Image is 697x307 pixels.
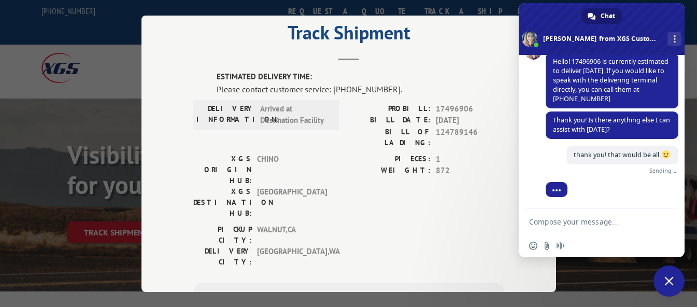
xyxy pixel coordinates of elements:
span: Send a file [543,242,551,250]
span: 17496906 [436,103,504,115]
label: PIECES: [349,153,431,165]
label: BILL DATE: [349,115,431,127]
span: Arrived at Destination Facility [260,103,330,126]
textarea: Compose your message... [529,217,651,227]
span: 872 [436,165,504,177]
span: CHINO [257,153,327,186]
label: DELIVERY INFORMATION: [196,103,255,126]
span: [GEOGRAPHIC_DATA] , WA [257,245,327,267]
span: Audio message [556,242,564,250]
label: XGS DESTINATION HUB: [193,186,252,218]
div: Please contact customer service: [PHONE_NUMBER]. [217,82,504,95]
span: 124789146 [436,126,504,148]
span: [GEOGRAPHIC_DATA] [257,186,327,218]
div: Chat [581,8,622,24]
div: More channels [667,32,681,46]
label: PICKUP CITY: [193,224,252,245]
span: Hello! 17496906 is currently estimated to deliver [DATE]. If you would like to speak with the del... [553,57,668,103]
span: 1 [436,153,504,165]
label: PROBILL: [349,103,431,115]
span: Chat [601,8,615,24]
label: DELIVERY CITY: [193,245,252,267]
label: ESTIMATED DELIVERY TIME: [217,71,504,83]
label: WEIGHT: [349,165,431,177]
span: Insert an emoji [529,242,537,250]
label: XGS ORIGIN HUB: [193,153,252,186]
span: Sending [649,167,672,174]
span: WALNUT , CA [257,224,327,245]
span: [DATE] [436,115,504,127]
h2: Track Shipment [193,25,504,45]
span: thank you! that would be all. [574,150,671,159]
label: BILL OF LADING: [349,126,431,148]
div: Close chat [653,266,685,297]
span: Thank you! Is there anything else I can assist with [DATE]? [553,116,670,134]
